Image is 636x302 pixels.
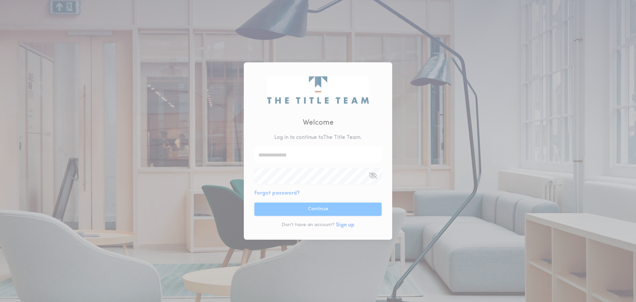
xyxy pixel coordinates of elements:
[267,76,369,103] img: logo
[254,189,300,197] button: Forgot password?
[282,222,335,228] p: Don't have an account?
[254,203,382,216] button: Continue
[274,134,362,142] p: Log in to continue to The Title Team .
[303,117,334,128] h2: Welcome
[336,221,354,229] button: Sign up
